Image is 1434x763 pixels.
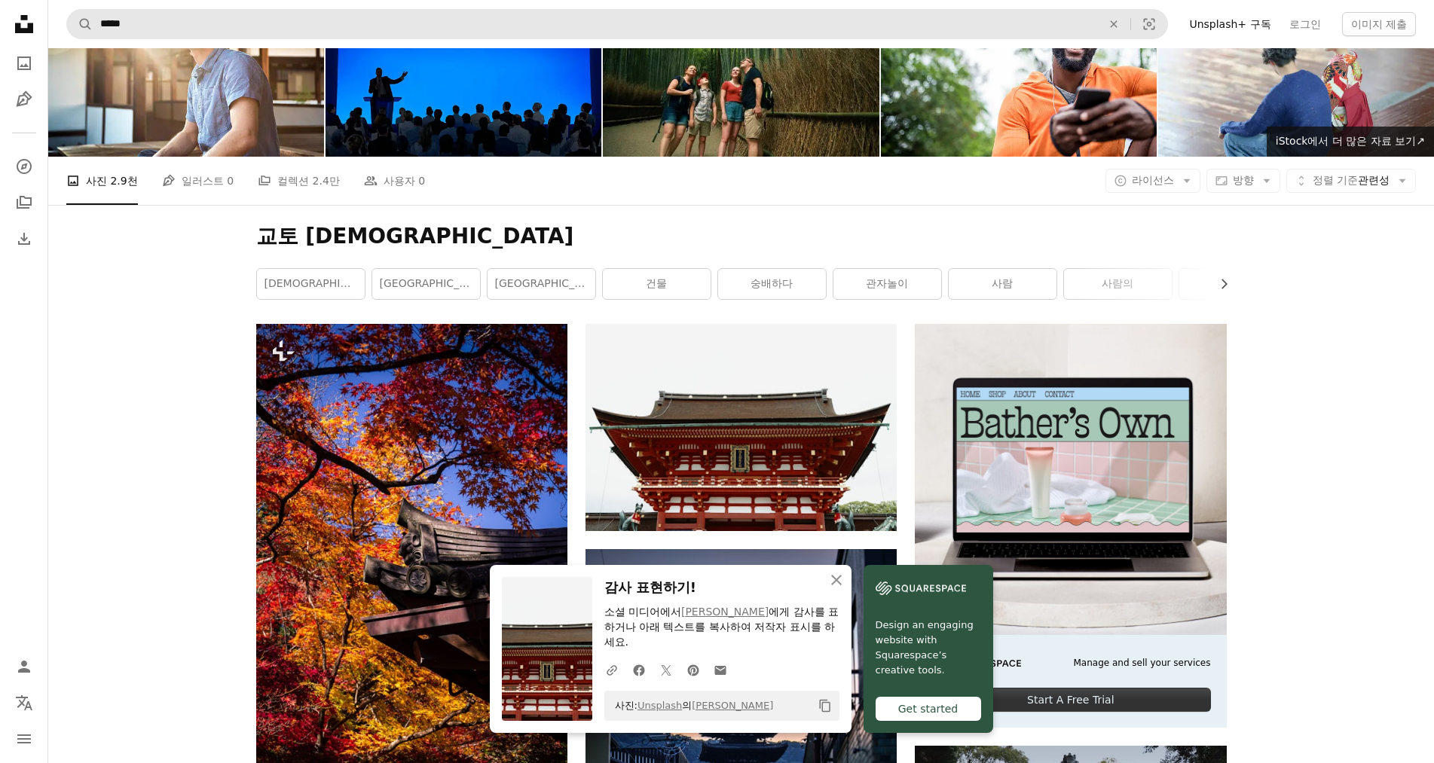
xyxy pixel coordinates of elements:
[1097,10,1130,38] button: 삭제
[1313,174,1358,186] span: 정렬 기준
[1233,174,1254,186] span: 방향
[876,618,981,678] span: Design an engaging website with Squarespace’s creative tools.
[864,565,993,733] a: Design an engaging website with Squarespace’s creative tools.Get started
[227,172,234,189] span: 0
[1064,269,1172,299] a: 사람의
[257,269,365,299] a: [DEMOGRAPHIC_DATA]
[718,269,826,299] a: 숭배하다
[1073,657,1210,670] span: Manage and sell your services
[586,324,897,531] img: 꼭대기에 시계가 있는 높은 빨간 건물
[9,151,39,182] a: 탐색
[692,700,773,711] a: [PERSON_NAME]
[1132,174,1174,186] span: 라이선스
[607,694,774,718] span: 사진: 의
[931,688,1210,712] div: Start A Free Trial
[638,700,682,711] a: Unsplash
[1180,12,1280,36] a: Unsplash+ 구독
[313,172,340,189] span: 2.4만
[9,48,39,78] a: 사진
[707,655,734,685] a: 이메일로 공유에 공유
[876,697,981,721] div: Get started
[418,172,425,189] span: 0
[604,577,839,599] h3: 감사 표현하기!
[1280,12,1330,36] a: 로그인
[9,9,39,42] a: 홈 — Unsplash
[915,324,1226,728] a: Manage and sell your servicesStart A Free Trial
[9,84,39,114] a: 일러스트
[1286,169,1416,193] button: 정렬 기준관련성
[1276,135,1425,147] span: iStock에서 더 많은 자료 보기 ↗
[9,724,39,754] button: 메뉴
[9,688,39,718] button: 언어
[833,269,941,299] a: 관자놀이
[1131,10,1167,38] button: 시각적 검색
[488,269,595,299] a: [GEOGRAPHIC_DATA]
[680,655,707,685] a: Pinterest에 공유
[67,10,93,38] button: Unsplash 검색
[604,605,839,650] p: 소셜 미디어에서 에게 감사를 표하거나 아래 텍스트를 복사하여 저작자 표시를 하세요.
[1105,169,1200,193] button: 라이선스
[9,224,39,254] a: 다운로드 내역
[681,606,769,618] a: [PERSON_NAME]
[372,269,480,299] a: [GEOGRAPHIC_DATA]
[1210,269,1227,299] button: 목록을 오른쪽으로 스크롤
[1179,269,1287,299] a: 주택
[256,551,567,564] a: 배경에 나무가있는 건물의 지붕
[586,420,897,434] a: 꼭대기에 시계가 있는 높은 빨간 건물
[625,655,653,685] a: Facebook에 공유
[1313,173,1390,188] span: 관련성
[9,652,39,682] a: 로그인 / 가입
[1267,127,1434,157] a: iStock에서 더 많은 자료 보기↗
[364,157,425,205] a: 사용자 0
[876,577,966,600] img: file-1606177908946-d1eed1cbe4f5image
[162,157,234,205] a: 일러스트 0
[258,157,340,205] a: 컬렉션 2.4만
[1206,169,1280,193] button: 방향
[66,9,1168,39] form: 사이트 전체에서 이미지 찾기
[9,188,39,218] a: 컬렉션
[949,269,1056,299] a: 사람
[653,655,680,685] a: Twitter에 공유
[256,223,1227,250] h1: 교토 [DEMOGRAPHIC_DATA]
[915,324,1226,635] img: file-1707883121023-8e3502977149image
[812,693,838,719] button: 클립보드에 복사하기
[1342,12,1416,36] button: 이미지 제출
[603,269,711,299] a: 건물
